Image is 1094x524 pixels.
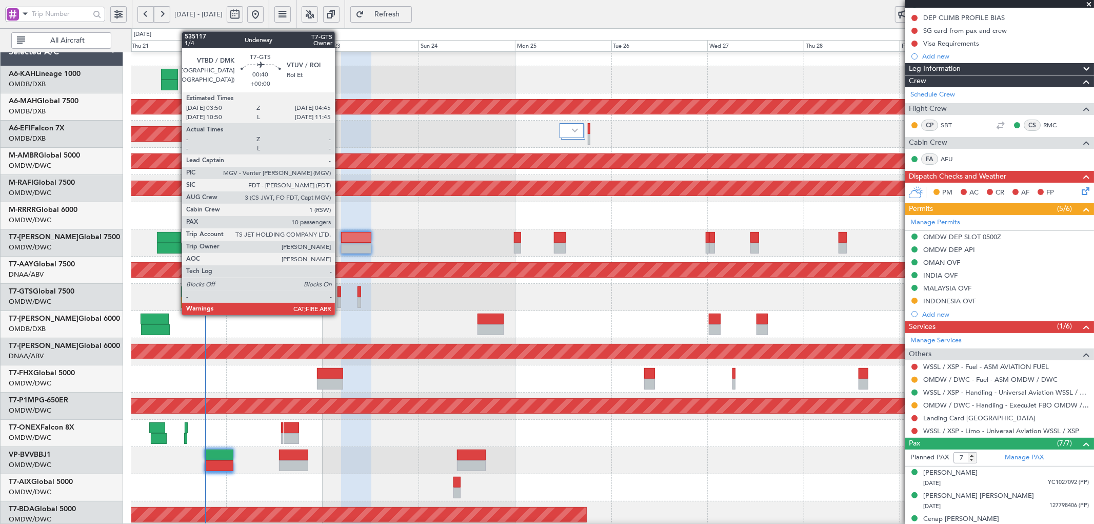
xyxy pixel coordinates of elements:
[9,342,78,350] span: T7-[PERSON_NAME]
[1048,478,1089,487] span: YC1027092 (PP)
[9,451,34,458] span: VP-BVV
[9,70,81,77] a: A6-KAHLineage 1000
[9,70,35,77] span: A6-KAH
[9,179,33,186] span: M-RAFI
[909,203,933,215] span: Permits
[9,397,39,404] span: T7-P1MP
[419,40,515,52] div: Sun 24
[910,453,949,463] label: Planned PAX
[9,424,74,431] a: T7-ONEXFalcon 8X
[922,52,1089,61] div: Add new
[923,468,978,478] div: [PERSON_NAME]
[9,370,33,377] span: T7-FHX
[923,388,1089,397] a: WSSL / XSP - Handling - Universal Aviation WSSL / XSP
[9,243,51,252] a: OMDW/DWC
[923,502,941,510] span: [DATE]
[9,478,73,486] a: T7-AIXGlobal 5000
[9,98,37,105] span: A6-MAH
[9,515,51,524] a: OMDW/DWC
[366,11,408,18] span: Refresh
[921,120,938,131] div: CP
[923,362,1049,371] a: WSSL / XSP - Fuel - ASM AVIATION FUEL
[9,216,51,225] a: OMDW/DWC
[942,188,952,198] span: PM
[515,40,611,52] div: Mon 25
[11,32,111,49] button: All Aircraft
[9,370,75,377] a: T7-FHXGlobal 5000
[174,10,223,19] span: [DATE] - [DATE]
[923,401,1089,410] a: OMDW / DWC - Handling - ExecuJet FBO OMDW / DWC
[9,234,120,241] a: T7-[PERSON_NAME]Global 7500
[923,284,971,293] div: MALAYSIA OVF
[923,375,1058,384] a: OMDW / DWC - Fuel - ASM OMDW / DWC
[9,188,51,198] a: OMDW/DWC
[923,39,979,48] div: Visa Requirements
[9,506,34,513] span: T7-BDA
[9,125,31,132] span: A6-EFI
[32,6,90,22] input: Trip Number
[1021,188,1029,198] span: AF
[9,261,33,268] span: T7-AAY
[134,30,151,39] div: [DATE]
[9,152,38,159] span: M-AMBR
[9,234,78,241] span: T7-[PERSON_NAME]
[9,342,120,350] a: T7-[PERSON_NAME]Global 6000
[923,258,960,267] div: OMAN OVF
[9,460,51,470] a: OMDW/DWC
[909,171,1006,183] span: Dispatch Checks and Weather
[1046,188,1054,198] span: FP
[9,315,120,322] a: T7-[PERSON_NAME]Global 6000
[9,152,80,159] a: M-AMBRGlobal 5000
[923,414,1036,422] a: Landing Card [GEOGRAPHIC_DATA]
[9,98,78,105] a: A6-MAHGlobal 7500
[921,153,938,165] div: FA
[909,75,926,87] span: Crew
[9,107,46,116] a: OMDB/DXB
[9,288,74,295] a: T7-GTSGlobal 7500
[900,40,996,52] div: Fri 29
[9,206,77,214] a: M-RRRRGlobal 6000
[245,235,346,250] div: Planned Maint Dubai (Al Maktoum Intl)
[922,310,1089,319] div: Add new
[9,80,46,89] a: OMDB/DXB
[9,478,31,486] span: T7-AIX
[910,90,955,100] a: Schedule Crew
[9,488,51,497] a: OMDW/DWC
[941,121,964,130] a: SBT
[572,128,578,132] img: arrow-gray.svg
[909,63,961,75] span: Leg Information
[9,206,36,214] span: M-RRRR
[923,13,1005,22] div: DEP CLIMB PROFILE BIAS
[1049,501,1089,510] span: 127798406 (PP)
[9,261,75,268] a: T7-AAYGlobal 7500
[923,271,958,280] div: INDIA OVF
[9,297,51,306] a: OMDW/DWC
[923,491,1034,501] div: [PERSON_NAME] [PERSON_NAME]
[27,37,108,44] span: All Aircraft
[909,348,931,360] span: Others
[9,433,51,442] a: OMDW/DWC
[9,125,65,132] a: A6-EFIFalcon 7X
[910,336,962,346] a: Manage Services
[9,406,51,415] a: OMDW/DWC
[1043,121,1066,130] a: RMC
[9,134,46,143] a: OMDB/DXB
[923,232,1001,241] div: OMDW DEP SLOT 0500Z
[909,438,920,450] span: Pax
[909,137,947,149] span: Cabin Crew
[9,424,41,431] span: T7-ONEX
[910,218,960,228] a: Manage Permits
[323,40,419,52] div: Sat 23
[909,321,936,333] span: Services
[9,161,51,170] a: OMDW/DWC
[1057,203,1072,214] span: (5/6)
[969,188,979,198] span: AC
[923,426,1079,435] a: WSSL / XSP - Limo - Universal Aviation WSSL / XSP
[9,270,44,279] a: DNAA/ABV
[1024,120,1041,131] div: CS
[9,315,78,322] span: T7-[PERSON_NAME]
[611,40,708,52] div: Tue 26
[923,245,975,254] div: OMDW DEP API
[9,379,51,388] a: OMDW/DWC
[226,40,323,52] div: Fri 22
